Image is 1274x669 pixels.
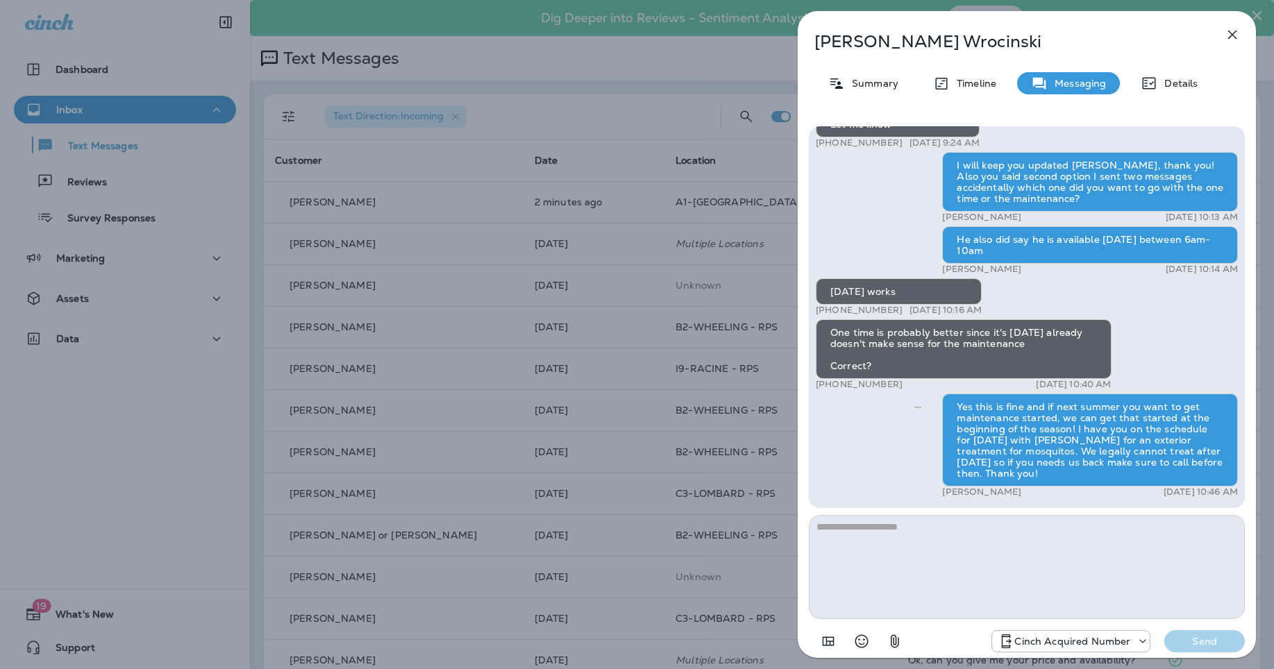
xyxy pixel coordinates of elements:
[816,278,982,305] div: [DATE] works
[814,32,1193,51] p: [PERSON_NAME] Wrocinski
[816,319,1112,379] div: One time is probably better since it's [DATE] already doesn't make sense for the maintenance Corr...
[848,627,875,655] button: Select an emoji
[910,305,982,316] p: [DATE] 10:16 AM
[942,152,1238,212] div: I will keep you updated [PERSON_NAME], thank you! Also you said second option I sent two messages...
[1164,486,1238,498] p: [DATE] 10:46 AM
[816,137,903,149] p: [PHONE_NUMBER]
[914,400,921,412] span: Sent
[910,137,980,149] p: [DATE] 9:24 AM
[845,78,898,89] p: Summary
[942,264,1021,275] p: [PERSON_NAME]
[1157,78,1198,89] p: Details
[992,633,1150,650] div: +1 (224) 344-8646
[942,393,1238,486] div: Yes this is fine and if next summer you want to get maintenance started, we can get that started ...
[1166,212,1238,223] p: [DATE] 10:13 AM
[814,627,842,655] button: Add in a premade template
[1166,264,1238,275] p: [DATE] 10:14 AM
[942,212,1021,223] p: [PERSON_NAME]
[1014,636,1130,647] p: Cinch Acquired Number
[1048,78,1106,89] p: Messaging
[816,305,903,316] p: [PHONE_NUMBER]
[1036,379,1111,390] p: [DATE] 10:40 AM
[942,226,1238,264] div: He also did say he is available [DATE] between 6am-10am
[942,486,1021,498] p: [PERSON_NAME]
[950,78,996,89] p: Timeline
[816,379,903,390] p: [PHONE_NUMBER]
